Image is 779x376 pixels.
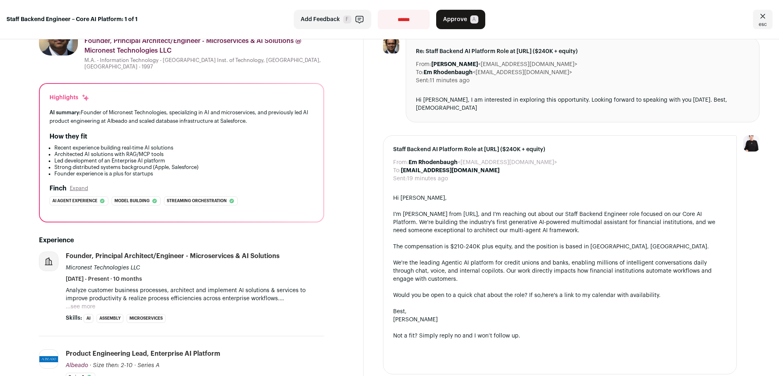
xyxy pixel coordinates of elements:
div: Hi [PERSON_NAME], I am interested in exploring this opportunity. Looking forward to speaking with... [416,96,749,112]
li: AI [84,314,93,323]
li: Recent experience building real-time AI solutions [54,145,314,151]
div: Would you be open to a quick chat about the role? If so, [393,291,727,299]
button: Approve A [436,10,485,29]
span: Albeado [66,363,88,368]
span: AI summary: [49,110,81,115]
p: Analyze customer business processes, architect and implement AI solutions & services to improve p... [66,286,324,303]
span: · Size then: 2-10 [90,363,133,368]
dt: To: [416,68,424,77]
img: a07f20f9b7566b736f9edb253e9a3a662414e7250c0c0223073e352a7d00e9e1.png [383,37,399,53]
dt: To: [393,167,401,175]
h2: Finch [49,184,67,193]
span: · [134,361,136,370]
a: here's a link to my calendar with availability. [542,293,661,298]
a: Close [753,10,773,29]
strong: Staff Backend Engineer – Core AI Platform: 1 of 1 [6,15,138,23]
span: esc [759,21,767,28]
li: Led development of an Enterprise AI platform [54,158,314,164]
img: company-logo-placeholder-414d4e2ec0e2ddebbe968bf319fdfe5acfe0c9b87f798d344e800bc9a89632a0.png [39,252,58,271]
span: Re: Staff Backend AI Platform Role at [URL] ($240K + equity) [416,47,749,56]
b: Em Rhodenbaugh [424,70,473,75]
span: Micronest Technologies LLC [66,265,140,271]
dt: From: [393,158,409,167]
div: Founder of Micronest Technologies, specializing in AI and microservices, and previously led AI pr... [49,108,314,125]
div: [PERSON_NAME] [393,316,727,324]
dt: From: [416,60,431,68]
li: Strong distributed systems background (Apple, Salesforce) [54,164,314,171]
div: Founder, Principal Architect/Engineer - Microservices & AI Solutions [66,252,280,261]
span: Approve [443,15,467,23]
b: Em Rhodenbaugh [409,160,458,165]
b: [EMAIL_ADDRESS][DOMAIN_NAME] [401,168,499,173]
button: Add Feedback F [294,10,371,29]
button: ...see more [66,303,95,311]
b: [PERSON_NAME] [431,62,478,67]
span: Ai agent experience [52,197,97,205]
dd: 19 minutes ago [407,175,448,183]
span: A [470,15,478,23]
div: Product Engineering Lead, Enterprise AI platform [66,349,220,358]
div: I'm [PERSON_NAME] from [URL], and I'm reaching out about our Staff Backend Engineer role focused ... [393,210,727,235]
div: The compensation is $210-240K plus equity, and the position is based in [GEOGRAPHIC_DATA], [GEOGR... [393,243,727,251]
div: Highlights [49,94,90,102]
span: Streaming orchestration [167,197,227,205]
dt: Sent: [416,77,430,85]
span: Add Feedback [301,15,340,23]
div: Best, [393,308,727,316]
li: Microservices [127,314,166,323]
span: Skills: [66,314,82,322]
li: Assembly [97,314,123,323]
img: 1899bc1e2cabbdc722fb4376bffc55a56ff81075432aa1831f8e471723b22271.jpg [39,356,58,362]
div: M.A. - Information Technology - [GEOGRAPHIC_DATA] Inst. of Technology, [GEOGRAPHIC_DATA], [GEOGRA... [84,57,324,70]
span: F [343,15,351,23]
li: Founder experience is a plus for startups [54,171,314,177]
span: Staff Backend AI Platform Role at [URL] ($240K + equity) [393,145,727,154]
div: We're the leading Agentic AI platform for credit unions and banks, enabling millions of intellige... [393,259,727,283]
dd: 11 minutes ago [430,77,469,85]
div: Not a fit? Simply reply no and I won’t follow up. [393,332,727,340]
span: Model building [114,197,150,205]
dd: <[EMAIL_ADDRESS][DOMAIN_NAME]> [424,68,572,77]
div: Founder, Principal Architect/Engineer - Microservices & AI Solutions @ Micronest Technologies LLC [84,36,324,56]
span: Series A [138,363,159,368]
dt: Sent: [393,175,407,183]
img: 9240684-medium_jpg [743,135,760,152]
dd: <[EMAIL_ADDRESS][DOMAIN_NAME]> [409,158,557,167]
li: Architected AI solutions with RAG/MCP tools [54,151,314,158]
button: Expand [70,185,88,192]
h2: How they fit [49,132,87,141]
span: [DATE] - Present · 10 months [66,275,142,283]
dd: <[EMAIL_ADDRESS][DOMAIN_NAME]> [431,60,577,68]
div: Hi [PERSON_NAME], [393,194,727,202]
h2: Experience [39,235,324,245]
